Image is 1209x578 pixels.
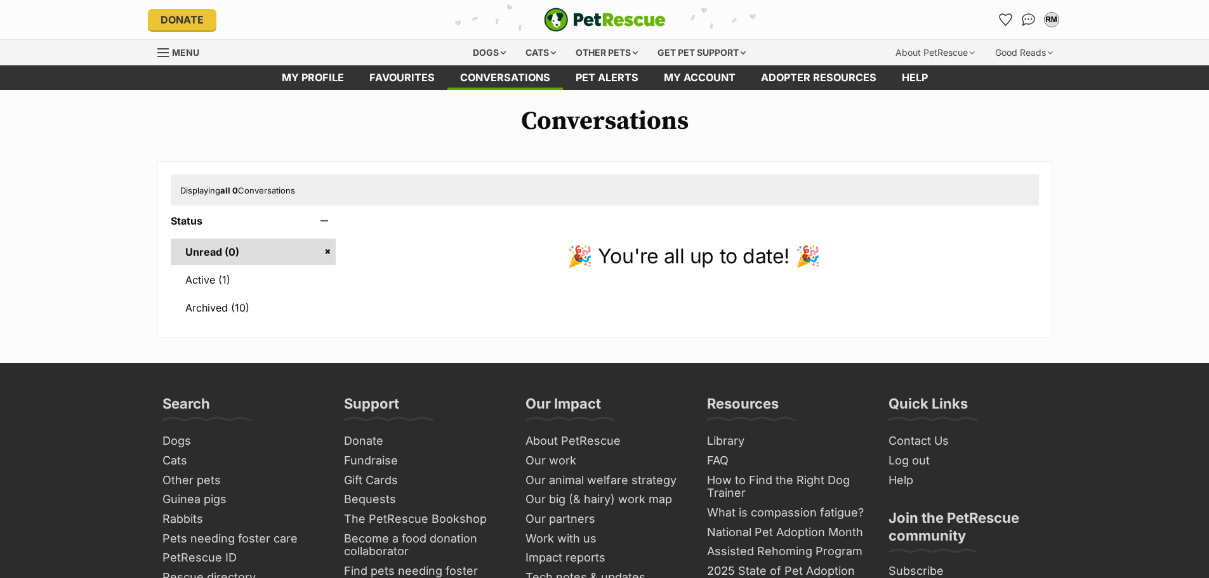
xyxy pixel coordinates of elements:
[649,40,755,65] div: Get pet support
[269,65,357,90] a: My profile
[702,431,871,451] a: Library
[157,490,326,509] a: Guinea pigs
[996,10,1016,30] a: Favourites
[157,40,208,63] a: Menu
[348,241,1038,272] p: 🎉 You're all up to date! 🎉
[1041,10,1062,30] button: My account
[702,542,871,562] a: Assisted Rehoming Program
[702,451,871,471] a: FAQ
[517,40,565,65] div: Cats
[883,431,1052,451] a: Contact Us
[339,451,508,471] a: Fundraise
[339,471,508,490] a: Gift Cards
[339,431,508,451] a: Donate
[148,9,216,30] a: Donate
[157,431,326,451] a: Dogs
[520,548,689,568] a: Impact reports
[702,503,871,523] a: What is compassion fatigue?
[525,395,601,420] h3: Our Impact
[171,294,336,321] a: Archived (10)
[171,215,336,227] header: Status
[1019,10,1039,30] a: Conversations
[339,529,508,562] a: Become a food donation collaborator
[339,509,508,529] a: The PetRescue Bookshop
[171,239,336,265] a: Unread (0)
[220,185,238,195] strong: all 0
[464,40,515,65] div: Dogs
[567,40,647,65] div: Other pets
[520,529,689,549] a: Work with us
[520,431,689,451] a: About PetRescue
[520,451,689,471] a: Our work
[520,509,689,529] a: Our partners
[180,185,295,195] span: Displaying Conversations
[1022,13,1035,26] img: chat-41dd97257d64d25036548639549fe6c8038ab92f7586957e7f3b1b290dea8141.svg
[889,395,968,420] h3: Quick Links
[651,65,748,90] a: My account
[1045,13,1058,26] div: RM
[883,471,1052,490] a: Help
[889,65,941,90] a: Help
[887,40,984,65] div: About PetRescue
[707,395,779,420] h3: Resources
[702,523,871,542] a: National Pet Adoption Month
[171,266,336,293] a: Active (1)
[157,548,326,568] a: PetRescue ID
[702,471,871,503] a: How to Find the Right Dog Trainer
[544,8,666,32] img: logo-e224e6f780fb5917bec1dbf3a21bbac754714ae5b6737aabdf751b685950b380.svg
[162,395,210,420] h3: Search
[748,65,889,90] a: Adopter resources
[157,451,326,471] a: Cats
[986,40,1062,65] div: Good Reads
[157,529,326,549] a: Pets needing foster care
[157,509,326,529] a: Rabbits
[172,47,199,58] span: Menu
[883,451,1052,471] a: Log out
[889,509,1047,552] h3: Join the PetRescue community
[996,10,1062,30] ul: Account quick links
[447,65,563,90] a: conversations
[544,8,666,32] a: PetRescue
[520,471,689,490] a: Our animal welfare strategy
[339,490,508,509] a: Bequests
[157,471,326,490] a: Other pets
[520,490,689,509] a: Our big (& hairy) work map
[563,65,651,90] a: Pet alerts
[344,395,399,420] h3: Support
[357,65,447,90] a: Favourites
